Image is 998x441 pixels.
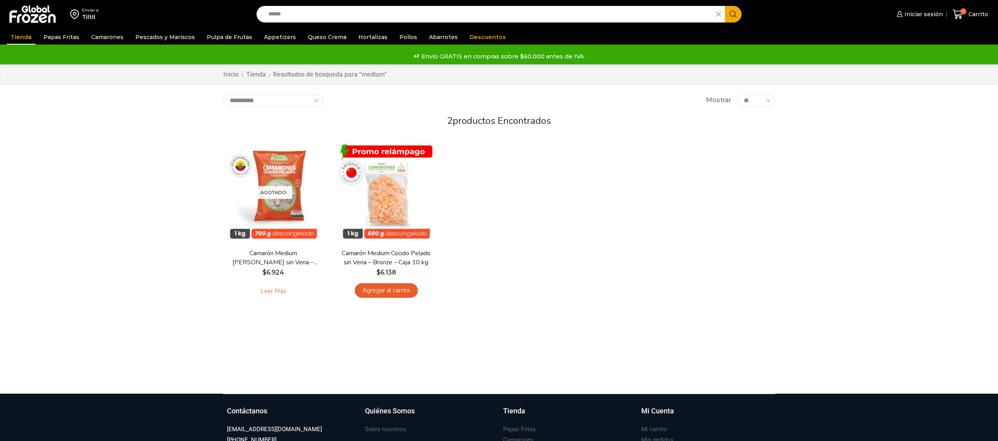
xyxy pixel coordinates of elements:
[260,30,300,45] a: Appetizers
[223,70,239,79] a: Inicio
[131,30,199,45] a: Pescados y Mariscos
[82,7,99,13] div: Enviar a
[227,406,267,416] h3: Contáctanos
[262,269,266,276] span: $
[82,13,99,21] div: Tiltil
[228,249,318,267] a: Camarón Medium [PERSON_NAME] sin Vena – Silver – Caja 10 kg
[365,425,406,434] h3: Sobre nosotros
[304,30,350,45] a: Queso Crema
[227,424,322,435] a: [EMAIL_ADDRESS][DOMAIN_NAME]
[273,71,387,78] h1: Resultados de búsqueda para “medium”
[341,249,431,267] a: Camarón Medium Cocido Pelado sin Vena – Bronze – Caja 10 kg
[466,30,510,45] a: Descuentos
[354,30,391,45] a: Hortalizas
[641,406,771,424] a: Mi Cuenta
[503,424,536,435] a: Papas Fritas
[395,30,421,45] a: Pollos
[365,406,495,424] a: Quiénes Somos
[903,10,943,18] span: Iniciar sesión
[365,406,415,416] h3: Quiénes Somos
[960,8,966,15] span: 0
[951,5,990,24] a: 0 Carrito
[725,6,741,22] button: Search button
[447,114,453,127] span: 2
[895,6,943,22] a: Iniciar sesión
[223,70,387,79] nav: Breadcrumb
[503,406,525,416] h3: Tienda
[39,30,83,45] a: Papas Fritas
[376,269,380,276] span: $
[227,406,357,424] a: Contáctanos
[641,424,667,435] a: Mi carrito
[503,425,536,434] h3: Papas Fritas
[7,30,36,45] a: Tienda
[453,114,551,127] span: productos encontrados
[706,96,731,105] span: Mostrar
[70,7,82,21] img: address-field-icon.svg
[223,95,324,107] select: Pedido de la tienda
[376,269,396,276] bdi: 6.138
[966,10,988,18] span: Carrito
[641,425,667,434] h3: Mi carrito
[246,70,266,79] a: Tienda
[365,424,406,435] a: Sobre nosotros
[641,406,674,416] h3: Mi Cuenta
[203,30,256,45] a: Pulpa de Frutas
[503,406,633,424] a: Tienda
[355,283,418,298] a: Agregar al carrito: “Camarón Medium Cocido Pelado sin Vena - Bronze - Caja 10 kg”
[255,186,292,199] p: Agotado
[262,269,284,276] bdi: 6.924
[227,425,322,434] h3: [EMAIL_ADDRESS][DOMAIN_NAME]
[87,30,127,45] a: Camarones
[425,30,462,45] a: Abarrotes
[248,283,298,300] a: Leé más sobre “Camarón Medium Crudo Pelado sin Vena - Silver - Caja 10 kg”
